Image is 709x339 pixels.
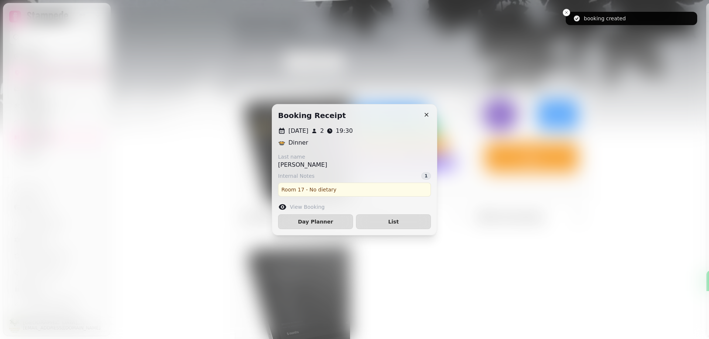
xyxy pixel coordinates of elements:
span: Internal Notes [278,172,315,180]
p: [DATE] [288,127,308,135]
p: 🍲 [278,138,285,147]
p: 2 [320,127,324,135]
div: 1 [421,172,431,180]
label: View Booking [290,203,325,211]
h2: Booking receipt [278,110,346,121]
p: [PERSON_NAME] [278,160,327,169]
span: List [362,219,425,224]
span: Day Planner [284,219,347,224]
button: List [356,214,431,229]
label: Last name [278,153,327,160]
p: Dinner [288,138,308,147]
p: 19:30 [336,127,353,135]
div: Room 17 - No dietary [278,183,431,197]
button: Day Planner [278,214,353,229]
